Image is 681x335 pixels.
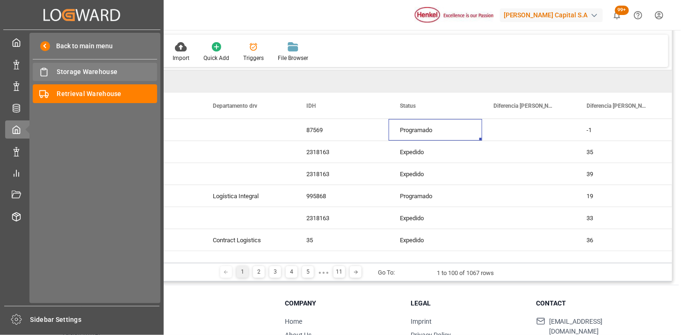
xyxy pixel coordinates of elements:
div: 2318163 [295,163,389,185]
a: Imprint [411,318,432,325]
img: Henkel%20logo.jpg_1689854090.jpg [415,7,493,23]
div: 35 [576,141,669,163]
div: 5 [302,266,314,278]
div: Logística Integral [202,185,295,207]
h3: Contact [536,298,650,308]
button: Help Center [628,5,649,26]
div: Triggers [243,54,264,62]
div: ● ● ● [319,269,329,276]
a: Document Management [5,186,159,204]
a: Home [285,318,303,325]
a: Master Data [5,98,159,117]
a: Storage Warehouse [33,63,157,81]
div: 87569 [295,119,389,141]
div: Programado [389,185,482,207]
h3: Company [285,298,399,308]
a: Expo [5,77,159,95]
div: 3 [269,266,281,278]
a: Retrieval Warehouse [33,84,157,103]
div: Logística Integral [202,251,295,273]
div: [PERSON_NAME] Capital S.A [500,8,603,22]
div: 2 [253,266,265,278]
div: Expedido [389,229,482,251]
a: Impo [5,55,159,73]
span: Back to main menu [50,41,113,51]
a: Data Management [5,142,159,160]
button: [PERSON_NAME] Capital S.A [500,6,607,24]
div: Expedido [389,163,482,185]
span: Retrieval Warehouse [57,89,158,99]
a: Storage Warehouse [5,208,159,226]
div: Contract Logistics [202,229,295,251]
span: Status [400,103,416,109]
div: 1 to 100 of 1067 rows [437,268,494,278]
div: Expedido [389,207,482,229]
div: Programado [389,251,482,273]
div: Import [173,54,189,62]
span: 99+ [615,6,629,15]
div: 4 [286,266,297,278]
h3: Legal [411,298,524,308]
span: Diferencia [PERSON_NAME] drv [587,103,650,109]
div: 2318163 [295,207,389,229]
a: My Cockpit [5,33,159,52]
div: -1 [576,119,669,141]
div: 36 [576,229,669,251]
div: 33 [576,207,669,229]
div: File Browser [278,54,308,62]
button: show 100 new notifications [607,5,628,26]
div: Go To: [378,268,395,277]
div: 39 [576,163,669,185]
div: 995868 [295,251,389,273]
div: 995868 [295,185,389,207]
span: IDH [306,103,316,109]
span: Departamento drv [213,103,257,109]
span: Storage Warehouse [57,67,158,77]
div: 11 [333,266,345,278]
div: 28 [576,251,669,273]
a: My Reports [5,164,159,182]
span: Diferencia [PERSON_NAME] [493,103,556,109]
div: 2318163 [295,141,389,163]
div: 19 [576,185,669,207]
div: 1 [237,266,248,278]
span: Sidebar Settings [30,315,160,325]
div: Expedido [389,141,482,163]
div: 35 [295,229,389,251]
div: Programado [389,119,482,141]
div: Quick Add [203,54,229,62]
